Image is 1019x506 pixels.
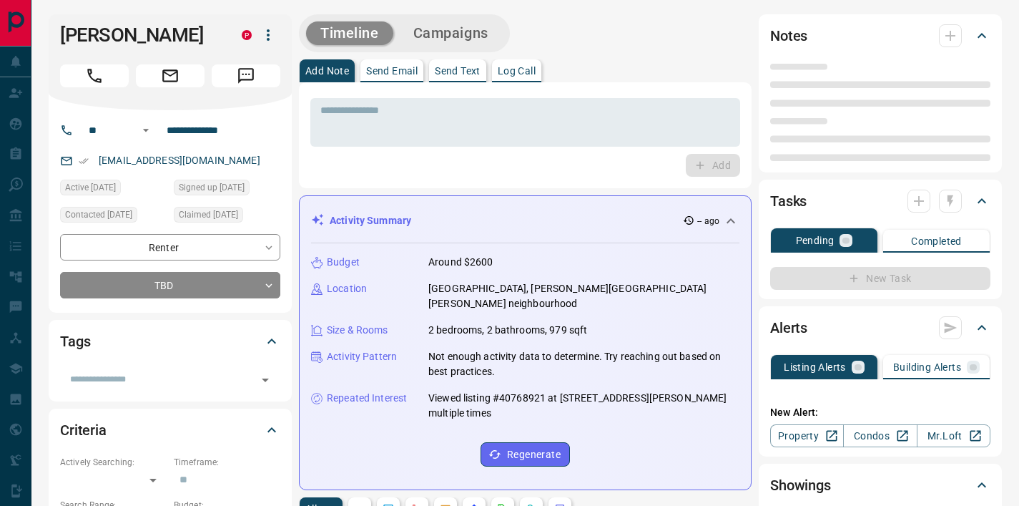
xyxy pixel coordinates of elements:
p: Log Call [498,66,536,76]
p: Listing Alerts [784,362,846,372]
p: Pending [796,235,835,245]
div: Fri Oct 10 2025 [60,180,167,200]
p: Location [327,281,367,296]
div: Fri Oct 10 2025 [174,207,280,227]
div: Criteria [60,413,280,447]
span: Signed up [DATE] [179,180,245,195]
div: TBD [60,272,280,298]
h2: Showings [770,474,831,497]
div: Notes [770,19,990,53]
p: Building Alerts [893,362,961,372]
a: Mr.Loft [917,424,990,447]
p: [GEOGRAPHIC_DATA], [PERSON_NAME][GEOGRAPHIC_DATA][PERSON_NAME] neighbourhood [428,281,739,311]
p: New Alert: [770,405,990,420]
p: Budget [327,255,360,270]
a: [EMAIL_ADDRESS][DOMAIN_NAME] [99,155,260,166]
button: Open [255,370,275,390]
button: Timeline [306,21,393,45]
p: Completed [911,236,962,246]
p: Size & Rooms [327,323,388,338]
h2: Notes [770,24,807,47]
span: Active [DATE] [65,180,116,195]
p: Add Note [305,66,349,76]
h2: Alerts [770,316,807,339]
div: Showings [770,468,990,502]
p: Viewed listing #40768921 at [STREET_ADDRESS][PERSON_NAME] multiple times [428,391,739,421]
a: Condos [843,424,917,447]
svg: Email Verified [79,156,89,166]
h1: [PERSON_NAME] [60,24,220,47]
p: Around $2600 [428,255,493,270]
button: Campaigns [399,21,503,45]
span: Message [212,64,280,87]
span: Claimed [DATE] [179,208,238,222]
div: Tasks [770,184,990,218]
button: Open [137,122,154,139]
h2: Criteria [60,419,107,442]
div: Fri Oct 10 2025 [174,180,280,200]
p: Send Text [435,66,481,76]
p: Not enough activity data to determine. Try reaching out based on best practices. [428,349,739,379]
p: Actively Searching: [60,456,167,469]
p: -- ago [697,215,719,228]
div: property.ca [242,30,252,40]
p: Send Email [366,66,418,76]
h2: Tasks [770,190,807,213]
div: Tags [60,324,280,359]
p: Activity Pattern [327,349,397,364]
p: Timeframe: [174,456,280,469]
div: Alerts [770,311,990,345]
p: Repeated Interest [327,391,407,406]
a: Property [770,424,844,447]
div: Activity Summary-- ago [311,208,739,234]
h2: Tags [60,330,90,353]
p: Activity Summary [330,213,411,228]
span: Call [60,64,129,87]
div: Renter [60,234,280,261]
div: Fri Oct 10 2025 [60,207,167,227]
span: Contacted [DATE] [65,208,132,222]
p: 2 bedrooms, 2 bathrooms, 979 sqft [428,323,587,338]
button: Regenerate [481,442,570,467]
span: Email [136,64,205,87]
